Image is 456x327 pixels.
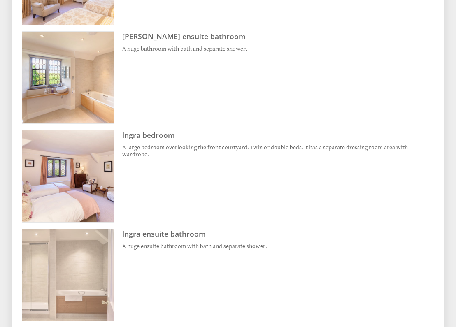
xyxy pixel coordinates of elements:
img: Ingra bedroom [22,130,114,222]
h3: Ingra bedroom [122,130,424,140]
h3: [PERSON_NAME] ensuite bathroom [122,31,424,41]
img: Asbury ensuite bathroom [22,32,114,123]
p: A huge bathroom with bath and separate shower. [122,45,424,52]
p: A huge ensuite bathroom with bath and separate shower. [122,243,424,250]
h3: Ingra ensuite bathroom [122,229,424,239]
img: Ingra ensuite bathroom [22,229,114,321]
p: A large bedroom overlooking the front courtyard. Twin or double beds. It has a separate dressing ... [122,144,424,158]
